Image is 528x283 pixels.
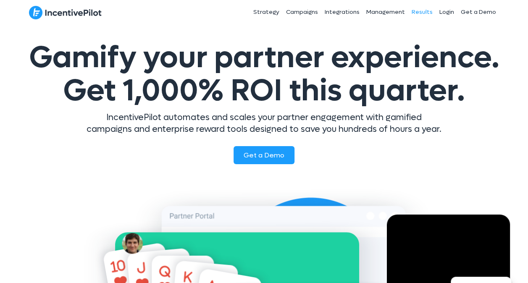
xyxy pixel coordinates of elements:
a: Management [363,2,408,23]
a: Get a Demo [457,2,499,23]
span: Get a Demo [244,151,284,160]
img: IncentivePilot [29,5,102,20]
span: Get 1,000% ROI this quarter. [63,71,465,110]
a: Login [436,2,457,23]
a: Campaigns [282,2,321,23]
span: Gamify your partner experience. [29,38,499,110]
a: Strategy [250,2,282,23]
a: Integrations [321,2,363,23]
a: Get a Demo [234,146,294,164]
a: Results [408,2,436,23]
p: IncentivePilot automates and scales your partner engagement with gamified campaigns and enterpris... [86,112,443,135]
nav: Header Menu [192,2,499,23]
